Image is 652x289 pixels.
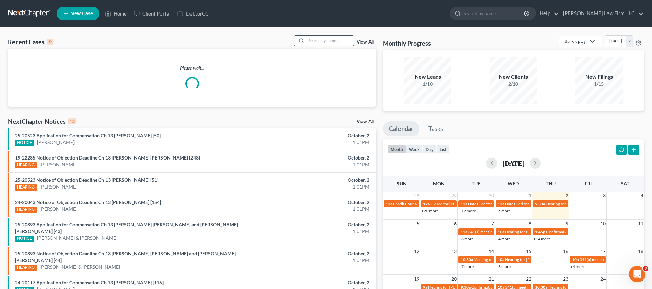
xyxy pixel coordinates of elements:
div: 1:01PM [256,183,369,190]
span: 8 [528,220,532,228]
span: Wed [508,181,519,186]
div: New Clients [490,73,537,81]
a: +12 more [459,208,476,213]
span: Closed for [PERSON_NAME] & [PERSON_NAME] [431,201,517,206]
div: October, 2 [256,132,369,139]
span: 22 [525,275,532,283]
span: 14 [488,247,495,255]
span: 10 [600,220,606,228]
span: 13 [451,247,457,255]
span: 12 [413,247,420,255]
div: Recent Cases [8,38,53,46]
iframe: Intercom live chat [629,266,645,282]
div: October, 2 [256,177,369,183]
span: 10a [572,257,579,262]
button: list [437,145,449,154]
div: 1:01PM [256,257,369,264]
div: 1:01PM [256,139,369,146]
div: October, 2 [256,221,369,228]
a: DebtorCC [174,7,212,20]
span: 12a [498,201,504,206]
div: NOTICE [15,140,34,146]
span: 30 [488,192,495,200]
a: Client Portal [130,7,174,20]
span: 16 [562,247,569,255]
a: +5 more [496,208,511,213]
div: NOTICE [15,236,34,242]
span: 1:46p [535,229,545,234]
div: HEARING [15,207,37,213]
span: 341(a) meeting for [PERSON_NAME] [468,229,533,234]
span: 5 [416,220,420,228]
div: 1:01PM [256,206,369,212]
a: 19-22285 Notice of Objection Deadline Ch 13 [PERSON_NAME] [PERSON_NAME] [248] [15,155,200,161]
a: [PERSON_NAME] & [PERSON_NAME] [37,235,117,241]
a: 25-20523 Notice of Objection Deadline Ch 13 [PERSON_NAME] [51] [15,177,158,183]
span: 17 [600,247,606,255]
input: Search by name... [306,36,354,46]
span: Hearing for [PERSON_NAME] [546,201,598,206]
span: 10:30a [461,257,473,262]
span: Mon [433,181,445,186]
span: 2 [565,192,569,200]
a: 24-20043 Notice of Objection Deadline Ch 13 [PERSON_NAME] [154] [15,199,161,205]
div: Bankruptcy [565,38,586,44]
span: 4 [640,192,644,200]
a: Home [101,7,130,20]
span: Fri [585,181,592,186]
span: 21 [488,275,495,283]
div: October, 2 [256,154,369,161]
span: 29 [451,192,457,200]
span: Tue [472,181,480,186]
div: HEARING [15,162,37,168]
input: Search by name... [463,7,525,20]
span: 18 [637,247,644,255]
a: Tasks [422,121,449,136]
div: HEARING [15,184,37,191]
span: Credit Counseling for [PERSON_NAME] [393,201,463,206]
div: HEARING [15,265,37,271]
div: New Leads [404,73,451,81]
span: 3 [643,266,648,271]
a: Calendar [383,121,419,136]
span: 28 [413,192,420,200]
a: [PERSON_NAME] [40,161,77,168]
span: 12a [423,201,430,206]
a: [PERSON_NAME] & [PERSON_NAME] [40,264,120,270]
div: New Filings [575,73,623,81]
span: Date Filed for [PERSON_NAME] [468,201,524,206]
span: 15 [525,247,532,255]
a: 25-20893 Application for Compensation Ch 13 [PERSON_NAME] [PERSON_NAME] and [PERSON_NAME] [PERSON... [15,222,238,234]
a: 25-20523 Application for Compensation Ch 13 [PERSON_NAME] [50] [15,133,161,138]
a: [PERSON_NAME] Law Firm, LLC [560,7,644,20]
div: NextChapter Notices [8,117,76,125]
a: View All [357,40,374,45]
span: 12a [461,229,467,234]
span: Sun [397,181,407,186]
div: 1:01PM [256,228,369,235]
span: 20 [451,275,457,283]
h2: [DATE] [502,160,525,167]
span: 9:30a [535,201,545,206]
span: 3 [602,192,606,200]
span: New Case [70,11,93,16]
span: Thu [546,181,556,186]
div: 2/10 [490,81,537,87]
span: Hearing for Bar K Holdings, LLC [505,229,561,234]
a: [PERSON_NAME] [37,139,75,146]
a: +14 more [533,236,551,241]
a: [PERSON_NAME] [40,206,77,212]
span: Date Filed for [PERSON_NAME] & [PERSON_NAME] [505,201,597,206]
a: 25-20893 Notice of Objection Deadline Ch 13 [PERSON_NAME] [PERSON_NAME] and [PERSON_NAME] [PERSON... [15,251,236,263]
button: day [423,145,437,154]
a: [PERSON_NAME] [40,183,77,190]
span: Hearing for [PERSON_NAME] [505,257,558,262]
a: +4 more [496,236,511,241]
button: week [406,145,423,154]
a: +6 more [459,236,474,241]
h3: Monthly Progress [383,39,431,47]
div: 10 [68,118,76,124]
div: 0 [47,39,53,45]
div: October, 2 [256,250,369,257]
span: Sat [621,181,629,186]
